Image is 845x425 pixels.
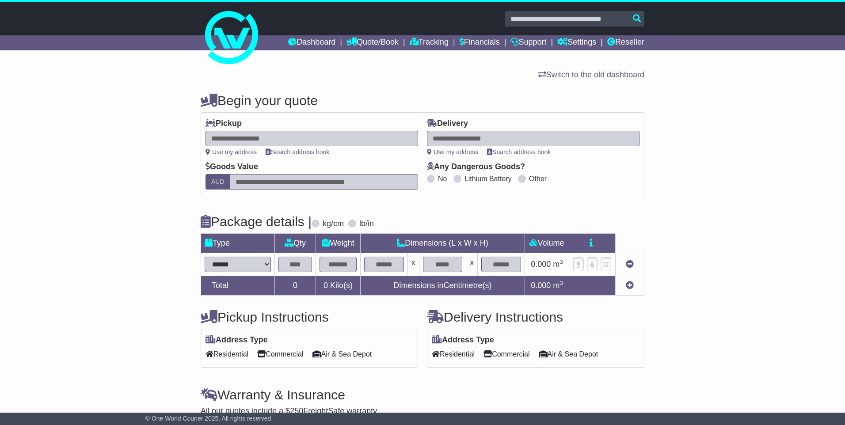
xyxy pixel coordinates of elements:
[531,281,551,290] span: 0.000
[360,276,525,296] td: Dimensions in Centimetre(s)
[201,387,644,402] h4: Warranty & Insurance
[316,234,361,253] td: Weight
[460,35,500,50] a: Financials
[525,234,569,253] td: Volume
[145,415,273,422] span: © One World Courier 2025. All rights reserved.
[427,148,478,156] a: Use my address
[360,234,525,253] td: Dimensions (L x W x H)
[464,175,512,183] label: Lithium Battery
[487,148,551,156] a: Search address book
[201,276,275,296] td: Total
[557,35,596,50] a: Settings
[206,148,257,156] a: Use my address
[201,93,644,108] h4: Begin your quote
[257,347,303,361] span: Commercial
[206,174,230,190] label: AUD
[466,253,478,276] td: x
[323,219,344,229] label: kg/cm
[553,260,563,269] span: m
[432,335,494,345] label: Address Type
[427,119,468,129] label: Delivery
[626,281,634,290] a: Add new item
[529,175,547,183] label: Other
[538,70,644,79] a: Switch to the old dashboard
[275,276,316,296] td: 0
[201,214,312,229] h4: Package details |
[290,406,303,415] span: 250
[407,253,419,276] td: x
[206,119,242,129] label: Pickup
[201,310,418,324] h4: Pickup Instructions
[483,347,529,361] span: Commercial
[531,260,551,269] span: 0.000
[432,347,475,361] span: Residential
[510,35,546,50] a: Support
[312,347,372,361] span: Air & Sea Depot
[359,219,374,229] label: lb/in
[560,280,563,286] sup: 3
[560,258,563,265] sup: 3
[626,260,634,269] a: Remove this item
[324,281,328,290] span: 0
[201,234,275,253] td: Type
[275,234,316,253] td: Qty
[553,281,563,290] span: m
[266,148,329,156] a: Search address book
[316,276,361,296] td: Kilo(s)
[438,175,447,183] label: No
[206,335,268,345] label: Address Type
[410,35,449,50] a: Tracking
[206,347,248,361] span: Residential
[206,162,258,172] label: Goods Value
[288,35,335,50] a: Dashboard
[201,406,644,416] div: All our quotes include a $ FreightSafe warranty.
[539,347,598,361] span: Air & Sea Depot
[346,35,399,50] a: Quote/Book
[427,310,644,324] h4: Delivery Instructions
[427,162,525,172] label: Any Dangerous Goods?
[607,35,644,50] a: Reseller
